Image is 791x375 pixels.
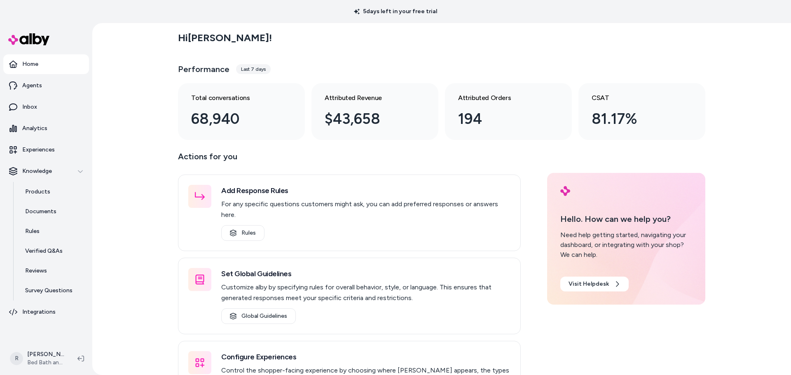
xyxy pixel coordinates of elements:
[560,213,692,225] p: Hello. How can we help you?
[236,64,271,74] div: Last 7 days
[22,167,52,175] p: Knowledge
[221,268,510,280] h3: Set Global Guidelines
[17,261,89,281] a: Reviews
[22,60,38,68] p: Home
[3,161,89,181] button: Knowledge
[5,345,71,372] button: R[PERSON_NAME]Bed Bath and Beyond
[25,286,73,295] p: Survey Questions
[3,76,89,95] a: Agents
[458,93,545,103] h3: Attributed Orders
[221,282,510,303] p: Customize alby by specifying rules for overall behavior, style, or language. This ensures that ge...
[221,351,510,363] h3: Configure Experiences
[560,277,629,291] a: Visit Helpdesk
[560,230,692,260] div: Need help getting started, navigating your dashboard, or integrating with your shop? We can help.
[25,247,63,255] p: Verified Q&As
[8,33,49,45] img: alby Logo
[25,207,56,216] p: Documents
[458,108,545,130] div: 194
[17,202,89,221] a: Documents
[25,267,47,275] p: Reviews
[22,124,47,133] p: Analytics
[27,359,64,367] span: Bed Bath and Beyond
[3,119,89,138] a: Analytics
[178,150,521,170] p: Actions for you
[17,241,89,261] a: Verified Q&As
[311,83,438,140] a: Attributed Revenue $43,658
[3,54,89,74] a: Home
[22,82,42,90] p: Agents
[178,63,229,75] h3: Performance
[560,186,570,196] img: alby Logo
[17,182,89,202] a: Products
[221,185,510,196] h3: Add Response Rules
[25,227,40,235] p: Rules
[221,225,264,241] a: Rules
[191,93,278,103] h3: Total conversations
[22,103,37,111] p: Inbox
[3,97,89,117] a: Inbox
[221,199,510,220] p: For any specific questions customers might ask, you can add preferred responses or answers here.
[325,108,412,130] div: $43,658
[3,302,89,322] a: Integrations
[578,83,705,140] a: CSAT 81.17%
[3,140,89,160] a: Experiences
[592,93,679,103] h3: CSAT
[221,308,296,324] a: Global Guidelines
[27,350,64,359] p: [PERSON_NAME]
[191,108,278,130] div: 68,940
[178,83,305,140] a: Total conversations 68,940
[325,93,412,103] h3: Attributed Revenue
[25,188,50,196] p: Products
[17,281,89,300] a: Survey Questions
[17,221,89,241] a: Rules
[592,108,679,130] div: 81.17%
[178,32,272,44] h2: Hi [PERSON_NAME] !
[10,352,23,365] span: R
[22,146,55,154] p: Experiences
[445,83,572,140] a: Attributed Orders 194
[349,7,442,16] p: 5 days left in your free trial
[22,308,56,316] p: Integrations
